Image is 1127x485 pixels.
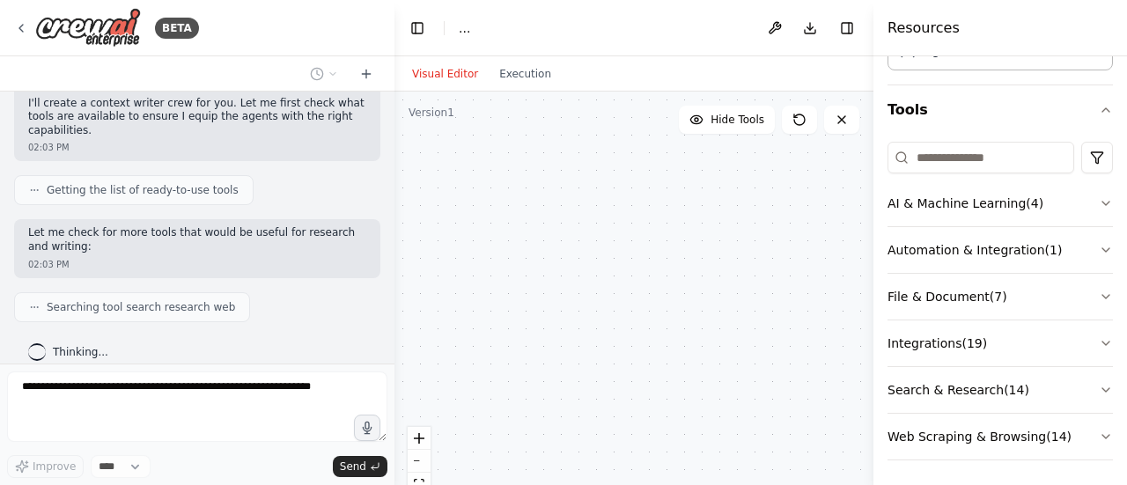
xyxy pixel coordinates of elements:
button: Search & Research(14) [888,367,1113,413]
button: Integrations(19) [888,320,1113,366]
button: Visual Editor [401,63,489,85]
span: Searching tool search research web [47,300,235,314]
span: Thinking... [53,345,108,359]
button: zoom in [408,427,431,450]
button: Web Scraping & Browsing(14) [888,414,1113,459]
span: ... [459,19,470,37]
button: Start a new chat [352,63,380,85]
div: 02:03 PM [28,141,366,154]
img: Logo [35,8,141,48]
button: Switch to previous chat [303,63,345,85]
button: File & Document(7) [888,274,1113,320]
h4: Resources [888,18,960,39]
button: Send [333,456,387,477]
div: 02:03 PM [28,258,366,271]
p: Let me check for more tools that would be useful for research and writing: [28,226,366,254]
button: AI & Machine Learning(4) [888,180,1113,226]
button: Hide left sidebar [405,16,430,40]
span: Getting the list of ready-to-use tools [47,183,239,197]
div: Tools [888,135,1113,474]
button: Hide right sidebar [835,16,859,40]
button: zoom out [408,450,431,473]
button: Tools [888,85,1113,135]
button: Execution [489,63,562,85]
button: Click to speak your automation idea [354,415,380,441]
button: Hide Tools [679,106,775,134]
div: Version 1 [409,106,454,120]
span: Hide Tools [711,113,764,127]
button: Improve [7,455,84,478]
span: Improve [33,459,76,474]
p: I'll create a context writer crew for you. Let me first check what tools are available to ensure ... [28,97,366,138]
button: Automation & Integration(1) [888,227,1113,273]
div: BETA [155,18,199,39]
span: Send [340,459,366,474]
nav: breadcrumb [459,19,470,37]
